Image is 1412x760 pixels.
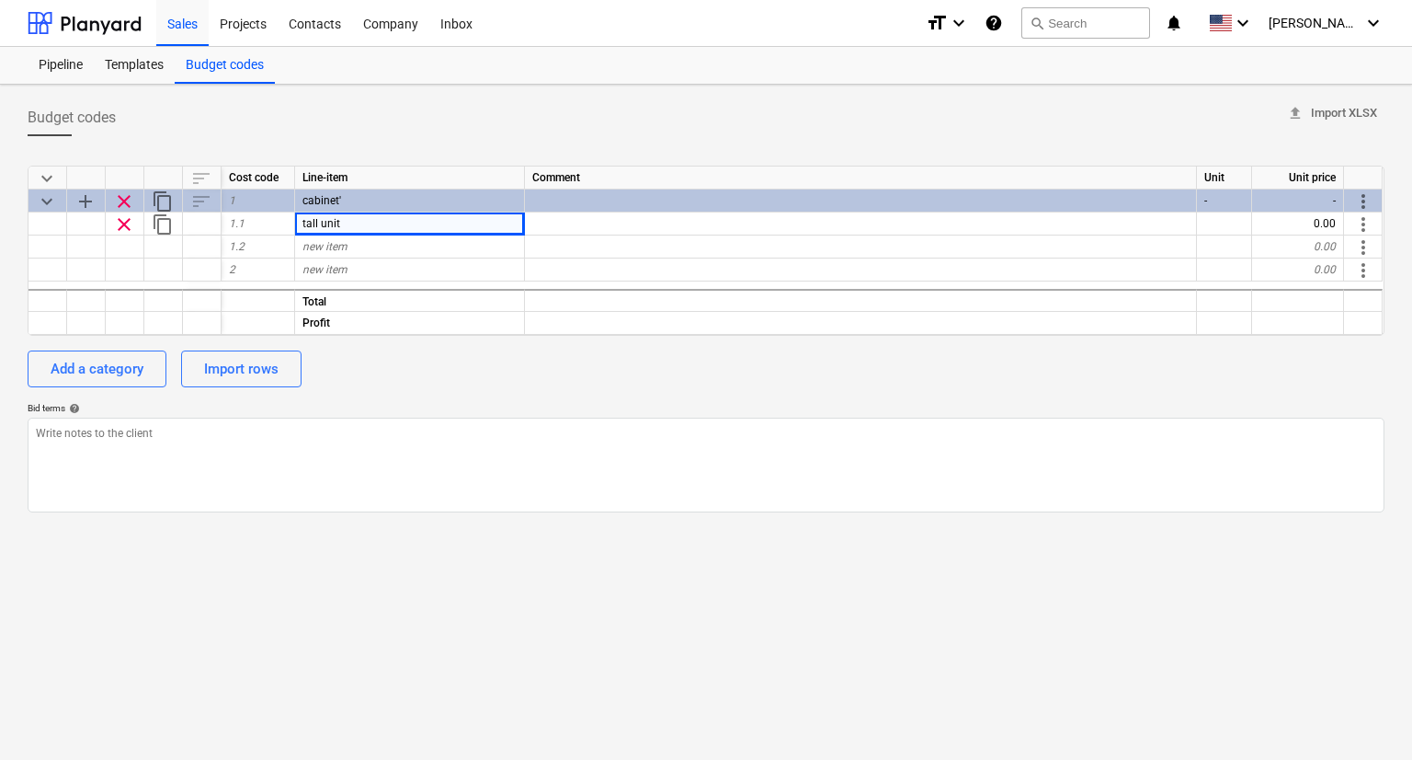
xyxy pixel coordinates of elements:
span: More actions [1352,190,1374,213]
div: Line-item [295,167,525,190]
div: 0.00 [1252,236,1344,259]
div: Comment [525,167,1197,190]
div: - [1252,190,1344,213]
span: Remove row [113,190,135,213]
span: cabinet' [302,194,341,207]
span: More actions [1352,259,1374,282]
span: help [65,403,80,414]
span: search [1030,16,1044,30]
span: new item [302,263,347,276]
i: Knowledge base [985,12,1003,34]
span: 1 [229,194,235,207]
span: tall unit [302,217,340,230]
span: Import XLSX [1287,103,1377,124]
span: upload [1287,105,1304,121]
button: Add a category [28,351,166,387]
div: Total [295,289,525,312]
a: Pipeline [28,47,94,84]
span: Duplicate row [152,213,174,236]
iframe: Chat Widget [1320,672,1412,760]
button: Import XLSX [1280,99,1384,128]
button: Import rows [181,351,302,387]
span: [PERSON_NAME] [1269,16,1361,30]
i: notifications [1165,12,1183,34]
div: Unit price [1252,167,1344,190]
span: Remove row [113,213,135,236]
div: Import rows [204,357,279,381]
div: Profit [295,312,525,335]
span: More actions [1352,236,1374,259]
i: keyboard_arrow_down [1232,12,1254,34]
span: 1.1 [229,217,245,230]
button: Search [1021,7,1150,39]
div: 0.00 [1252,213,1344,236]
div: Add a category [51,357,143,381]
span: Duplicate category [152,190,174,213]
i: format_size [926,12,948,34]
i: keyboard_arrow_down [948,12,970,34]
span: Collapse category [36,190,58,213]
i: keyboard_arrow_down [1362,12,1384,34]
span: new item [302,240,347,253]
span: 2 [229,263,235,276]
div: Cost code [222,167,295,190]
a: Templates [94,47,175,84]
div: Unit [1197,167,1252,190]
span: Collapse all categories [36,167,58,190]
div: Bid terms [28,402,1384,414]
span: Add sub category to row [74,190,97,213]
div: 0.00 [1252,259,1344,282]
span: More actions [1352,213,1374,236]
a: Budget codes [175,47,275,84]
span: Budget codes [28,107,116,129]
span: 1.2 [229,240,245,253]
div: - [1197,190,1252,213]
